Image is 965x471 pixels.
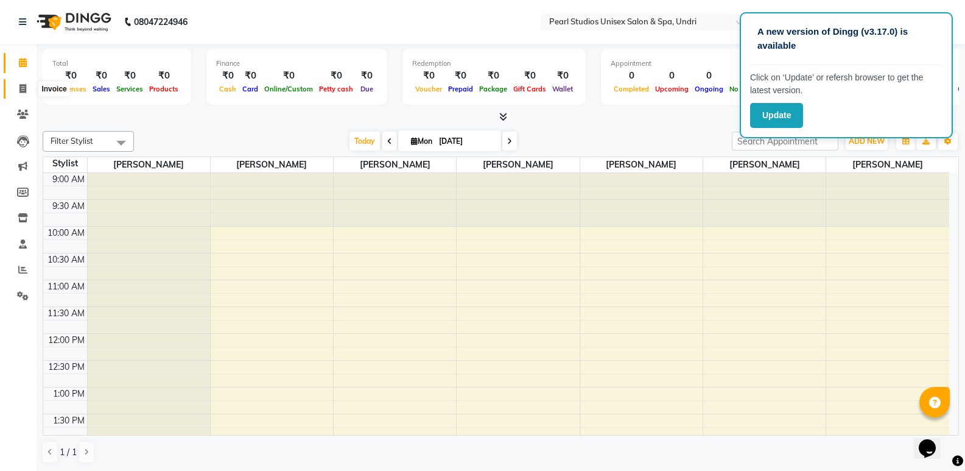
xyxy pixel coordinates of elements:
[146,85,181,93] span: Products
[611,85,652,93] span: Completed
[445,85,476,93] span: Prepaid
[510,69,549,83] div: ₹0
[50,173,87,186] div: 9:00 AM
[239,69,261,83] div: ₹0
[692,69,726,83] div: 0
[45,307,87,320] div: 11:30 AM
[52,58,181,69] div: Total
[732,132,838,151] input: Search Appointment
[46,361,87,374] div: 12:30 PM
[60,446,77,459] span: 1 / 1
[51,414,87,427] div: 1:30 PM
[45,253,87,266] div: 10:30 AM
[408,136,435,146] span: Mon
[356,69,377,83] div: ₹0
[580,157,703,172] span: [PERSON_NAME]
[50,200,87,213] div: 9:30 AM
[750,71,942,97] p: Click on ‘Update’ or refersh browser to get the latest version.
[826,157,949,172] span: [PERSON_NAME]
[134,5,188,39] b: 08047224946
[51,388,87,400] div: 1:00 PM
[43,157,87,170] div: Stylist
[750,103,803,128] button: Update
[31,5,114,39] img: logo
[216,58,377,69] div: Finance
[89,85,113,93] span: Sales
[349,132,380,151] span: Today
[239,85,261,93] span: Card
[334,157,456,172] span: [PERSON_NAME]
[216,85,239,93] span: Cash
[846,133,888,150] button: ADD NEW
[261,85,316,93] span: Online/Custom
[611,58,762,69] div: Appointment
[652,69,692,83] div: 0
[38,82,69,96] div: Invoice
[357,85,376,93] span: Due
[412,58,576,69] div: Redemption
[457,157,579,172] span: [PERSON_NAME]
[476,69,510,83] div: ₹0
[549,85,576,93] span: Wallet
[89,69,113,83] div: ₹0
[652,85,692,93] span: Upcoming
[726,85,762,93] span: No show
[46,334,87,347] div: 12:00 PM
[211,157,333,172] span: [PERSON_NAME]
[510,85,549,93] span: Gift Cards
[88,157,210,172] span: [PERSON_NAME]
[757,25,935,52] p: A new version of Dingg (v3.17.0) is available
[51,136,93,146] span: Filter Stylist
[45,227,87,239] div: 10:00 AM
[726,69,762,83] div: 0
[692,85,726,93] span: Ongoing
[113,85,146,93] span: Services
[45,280,87,293] div: 11:00 AM
[216,69,239,83] div: ₹0
[849,136,885,146] span: ADD NEW
[549,69,576,83] div: ₹0
[113,69,146,83] div: ₹0
[412,85,445,93] span: Voucher
[476,85,510,93] span: Package
[261,69,316,83] div: ₹0
[316,85,356,93] span: Petty cash
[914,422,953,459] iframe: chat widget
[611,69,652,83] div: 0
[412,69,445,83] div: ₹0
[52,69,89,83] div: ₹0
[316,69,356,83] div: ₹0
[445,69,476,83] div: ₹0
[703,157,826,172] span: [PERSON_NAME]
[146,69,181,83] div: ₹0
[435,132,496,151] input: 2025-09-01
